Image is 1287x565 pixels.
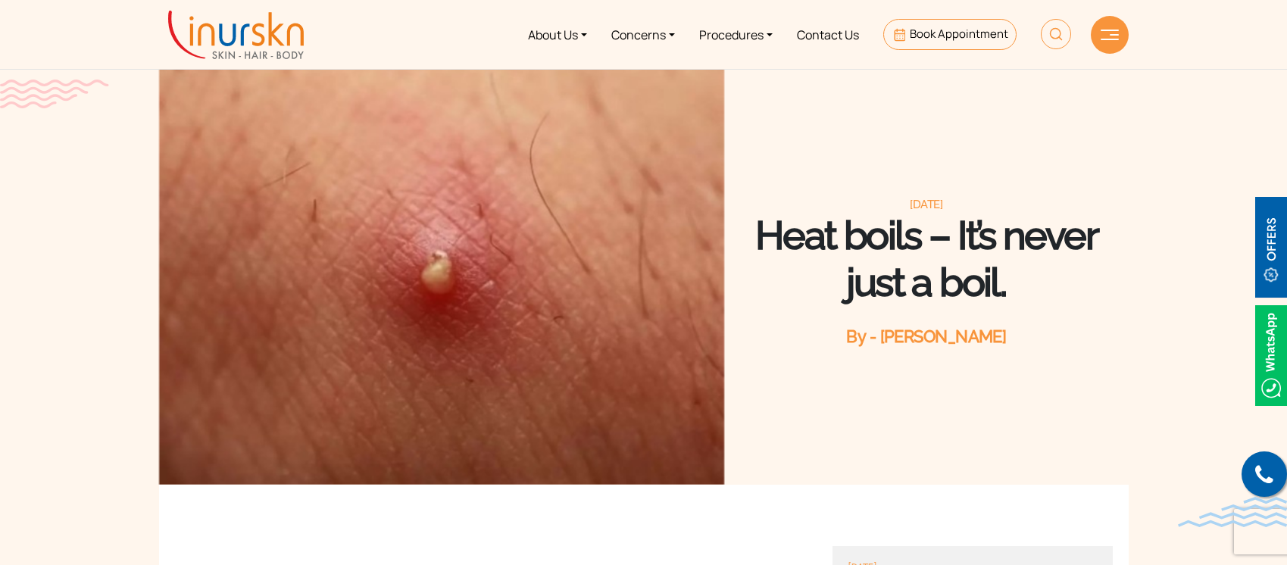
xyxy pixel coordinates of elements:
img: bluewave [1178,497,1287,527]
div: [DATE] [724,197,1128,212]
a: Procedures [687,6,785,63]
img: Whatsappicon [1255,305,1287,406]
a: Book Appointment [883,19,1016,50]
div: By - [PERSON_NAME] [724,325,1128,348]
a: Whatsappicon [1255,346,1287,363]
img: hamLine.svg [1101,30,1119,40]
img: poster [159,61,725,485]
img: offerBt [1255,197,1287,298]
h1: Heat boils – It’s never just a boil. [724,212,1128,306]
img: inurskn-logo [168,11,304,59]
span: Book Appointment [910,26,1008,42]
a: About Us [516,6,599,63]
a: Concerns [599,6,687,63]
img: HeaderSearch [1041,19,1071,49]
a: Contact Us [785,6,871,63]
